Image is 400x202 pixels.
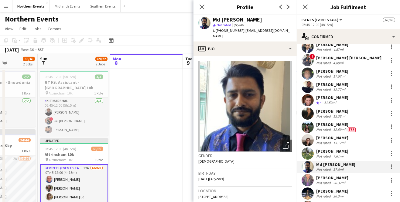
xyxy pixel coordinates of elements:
div: 37.8mi [332,167,345,172]
span: Sun [40,56,47,61]
div: [PERSON_NAME] [316,148,348,154]
span: [DATE] (37 years) [198,177,224,181]
a: Comms [45,25,64,33]
div: Not rated [316,167,332,172]
div: [PERSON_NAME] [316,95,348,100]
button: Events (Event Staff) [302,18,343,22]
span: 36/46 [23,57,35,61]
div: Open photos pop-in [280,140,292,152]
span: Jobs [32,26,42,31]
span: ! [50,117,53,121]
h3: Location [198,188,292,194]
span: Week 36 [20,47,35,52]
span: 9 [184,59,192,66]
span: 1 Role [94,91,103,95]
span: 3/3 [95,75,103,79]
div: Not rated [316,154,332,158]
div: 26.3mi [332,194,345,198]
span: 1 Role [94,157,103,162]
h3: Birthday [198,171,292,176]
span: 69/72 [95,57,108,61]
div: Not rated [316,180,332,185]
span: 4 [320,100,322,105]
div: [PERSON_NAME] [316,122,357,127]
span: Tue [185,56,192,61]
div: Not rated [316,127,332,132]
h3: Profile [193,3,297,11]
span: Altrincham 10k [49,157,73,162]
div: 2 Jobs [96,62,107,66]
span: 1 Role [22,149,31,153]
div: BST [38,47,44,52]
div: Bio [193,41,297,56]
div: [PERSON_NAME] [316,188,348,194]
div: [DATE] [5,47,19,53]
h3: RT Kit Assistant - [GEOGRAPHIC_DATA] 10k [40,80,108,91]
div: 4.87mi [332,47,345,52]
span: 2/2 [22,75,31,79]
div: Not rated [316,114,332,118]
span: 37.8mi [232,23,245,27]
span: 66/69 [91,147,103,151]
div: Not rated [316,194,332,198]
div: 12.38mi [332,114,347,118]
div: [PERSON_NAME] [PERSON_NAME] [316,55,381,61]
span: Edit [19,26,26,31]
h3: Gender [198,153,292,158]
div: 7.61mi [332,154,345,158]
div: Crew has different fees then in role [347,127,357,132]
span: Events (Event Staff) [302,18,338,22]
a: Edit [17,25,29,33]
div: [PERSON_NAME] [316,42,348,47]
div: 26.32mi [332,180,347,185]
span: Altrincham 10k [49,91,73,95]
span: ! [309,54,315,59]
div: 12.77mi [332,87,347,92]
div: Md [PERSON_NAME] [213,17,262,22]
span: 7 [39,59,47,66]
span: 67/69 [383,18,395,22]
span: View [5,26,13,31]
span: Not rated [217,23,231,27]
span: 8 [112,59,121,66]
div: 4.88mi [332,61,345,65]
a: Jobs [30,25,44,33]
button: Midlands Events [50,0,85,12]
div: [PERSON_NAME] [316,68,348,74]
div: Not rated [316,87,332,92]
a: View [2,25,16,33]
div: [PERSON_NAME] [316,135,348,141]
span: [STREET_ADDRESS] [198,194,228,199]
app-card-role: Kit Marshal3/306:45-12:00 (5h15m)[PERSON_NAME]!Siu [PERSON_NAME][PERSON_NAME] [40,98,108,136]
app-job-card: 06:45-12:00 (5h15m)3/3RT Kit Assistant - [GEOGRAPHIC_DATA] 10k Altrincham 10k1 RoleKit Marshal3/3... [40,71,108,136]
div: [PERSON_NAME] [316,175,348,180]
button: Southern Events [85,0,121,12]
div: 12.59mi [332,127,347,132]
span: t. [PHONE_NUMBER] [213,28,244,33]
h1: Northern Events [5,15,59,24]
div: 17.57mi [332,74,347,78]
h3: Altrincham 10k [40,152,108,157]
div: 07:45-12:00 (4h15m) [302,22,395,27]
h3: Job Fulfilment [297,3,400,11]
span: Mon [113,56,121,61]
span: 34/44 [19,138,31,142]
div: Confirmed [297,29,400,44]
div: 11.59mi [323,100,337,105]
span: [DEMOGRAPHIC_DATA] [198,159,234,164]
span: 1 Role [22,91,31,95]
div: Not rated [316,61,332,65]
div: [PERSON_NAME] [316,108,348,114]
div: [PERSON_NAME] [316,82,348,87]
span: Comms [48,26,61,31]
span: 06:45-12:00 (5h15m) [45,75,77,79]
div: Not rated [316,141,332,145]
div: Not rated [316,47,332,52]
img: Crew avatar or photo [198,61,292,152]
div: Not rated [316,74,332,78]
div: Md [PERSON_NAME] [316,162,355,167]
div: Updated [40,138,108,143]
span: | [EMAIL_ADDRESS][DOMAIN_NAME] [213,28,290,38]
div: 13.12mi [332,141,347,145]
